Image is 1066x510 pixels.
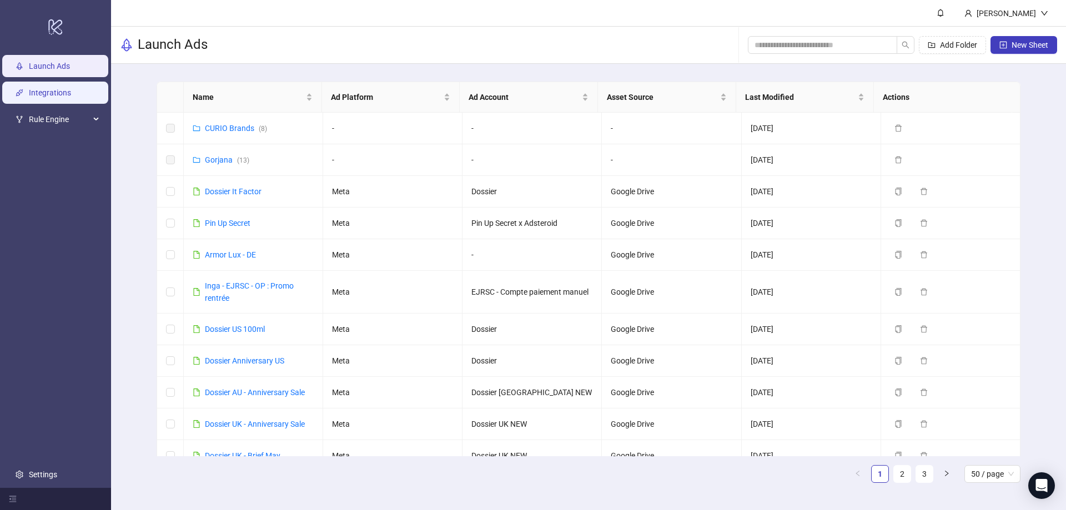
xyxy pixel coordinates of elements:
span: plus-square [999,41,1007,49]
td: - [323,144,462,176]
span: file [193,219,200,227]
span: file [193,452,200,459]
span: Last Modified [745,91,856,103]
span: left [854,470,861,477]
td: Meta [323,208,462,239]
span: fork [16,116,23,124]
li: 3 [916,465,933,483]
span: Ad Account [469,91,580,103]
span: delete [920,452,928,459]
th: Ad Account [460,82,598,113]
td: Google Drive [602,176,741,208]
span: Name [193,91,304,103]
td: Dossier [GEOGRAPHIC_DATA] NEW [462,377,602,408]
td: Meta [323,239,462,271]
td: [DATE] [742,314,881,345]
th: Asset Source [598,82,736,113]
td: Dossier UK NEW [462,408,602,440]
span: delete [920,288,928,296]
td: Google Drive [602,271,741,314]
a: Settings [29,470,57,479]
td: [DATE] [742,271,881,314]
span: down [1040,9,1048,17]
span: folder [193,156,200,164]
td: - [602,113,741,144]
button: Add Folder [919,36,986,54]
td: [DATE] [742,176,881,208]
li: Previous Page [849,465,867,483]
td: - [602,144,741,176]
a: Armor Lux - DE [205,250,256,259]
div: [PERSON_NAME] [972,7,1040,19]
span: search [902,41,909,49]
span: delete [920,388,928,396]
td: Google Drive [602,377,741,408]
span: delete [920,251,928,259]
td: - [462,113,602,144]
span: 50 / page [971,466,1014,482]
span: copy [894,452,902,459]
span: file [193,420,200,428]
th: Ad Platform [322,82,460,113]
span: folder-add [928,41,936,49]
td: Google Drive [602,440,741,472]
span: file [193,325,200,333]
a: Launch Ads [29,62,70,71]
span: copy [894,388,902,396]
a: 1 [872,466,888,482]
th: Name [184,82,322,113]
td: [DATE] [742,408,881,440]
span: right [943,470,950,477]
td: [DATE] [742,239,881,271]
td: - [462,144,602,176]
td: Google Drive [602,208,741,239]
td: Dossier [462,176,602,208]
a: Dossier It Factor [205,187,262,196]
td: [DATE] [742,377,881,408]
span: file [193,188,200,195]
td: Meta [323,377,462,408]
td: EJRSC - Compte paiement manuel [462,271,602,314]
span: Asset Source [607,91,718,103]
td: [DATE] [742,144,881,176]
th: Last Modified [736,82,874,113]
span: delete [920,325,928,333]
li: Next Page [938,465,956,483]
span: user [964,9,972,17]
td: Google Drive [602,314,741,345]
th: Actions [874,82,1012,113]
a: Dossier Anniversary US [205,356,284,365]
button: New Sheet [990,36,1057,54]
span: copy [894,420,902,428]
span: ( 8 ) [259,125,267,133]
a: Gorjana(13) [205,155,249,164]
span: file [193,251,200,259]
button: left [849,465,867,483]
span: New Sheet [1012,41,1048,49]
span: copy [894,288,902,296]
li: 1 [871,465,889,483]
div: Open Intercom Messenger [1028,472,1055,499]
span: file [193,288,200,296]
td: - [462,239,602,271]
li: 2 [893,465,911,483]
td: Meta [323,176,462,208]
span: folder [193,124,200,132]
a: Dossier UK - Anniversary Sale [205,420,305,428]
td: [DATE] [742,208,881,239]
td: - [323,113,462,144]
a: CURIO Brands(8) [205,124,267,133]
span: copy [894,325,902,333]
span: ( 13 ) [237,156,249,164]
a: Inga - EJRSC - OP : Promo rentrée [205,281,294,302]
td: Meta [323,440,462,472]
span: Add Folder [940,41,977,49]
td: Meta [323,408,462,440]
a: Integrations [29,89,71,98]
span: copy [894,357,902,365]
a: Dossier UK - Brief May [205,451,280,460]
td: Dossier [462,314,602,345]
a: 3 [916,466,933,482]
td: Dossier [462,345,602,377]
a: Dossier AU - Anniversary Sale [205,388,305,397]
